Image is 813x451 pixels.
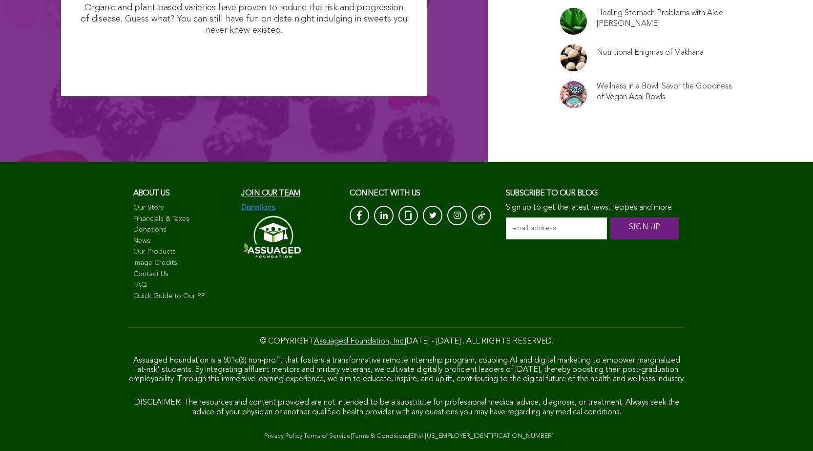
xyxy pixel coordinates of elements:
[133,225,232,235] a: Donations
[128,431,685,441] div: | | |
[314,338,405,345] a: Assuaged Foundation, Inc.
[134,399,679,416] span: DISCLAIMER: The resources and content provided are not intended to be a substitute for profession...
[764,404,813,451] iframe: Chat Widget
[133,280,232,290] a: FAQ
[133,203,232,213] a: Our Story
[129,357,685,383] span: Assuaged Foundation is a 501c(3) non-profit that fosters a transformative remote internship progr...
[506,186,680,201] h3: Subscribe to our blog
[133,236,232,246] a: News
[304,433,351,439] a: Terms of Service
[597,47,704,58] a: Nutritional Enigmas of Makhana
[241,203,275,212] img: Donations
[352,433,409,439] a: Terms & Conditions
[410,433,554,439] a: EIN# [US_EMPLOYER_IDENTIFICATION_NUMBER]
[241,213,302,261] img: Assuaged-Foundation-Logo-White
[506,217,607,239] input: email address
[597,81,732,103] a: Wellness in a Bowl: Savor the Goodness of Vegan Acai Bowls
[81,2,408,37] p: Organic and plant-based varieties have proven to reduce the risk and progression of disease. Gues...
[133,190,170,197] span: About us
[133,215,232,224] a: Financials & Taxes
[610,217,679,239] input: SIGN UP
[597,8,732,29] a: Healing Stomach Problems with Aloe [PERSON_NAME]
[241,190,300,197] a: Join our team
[133,292,232,301] a: Quick Guide to Our PP
[350,190,420,197] span: CONNECT with us
[506,203,680,213] p: Sign up to get the latest news, recipes and more
[133,247,232,257] a: Our Products
[148,42,340,77] img: I Want Organic Shopping For Less
[133,270,232,279] a: Contact Us
[478,211,485,220] img: Tik-Tok-Icon
[405,211,412,220] img: glassdoor_White
[260,338,553,345] span: © COPYRIGHT [DATE] - [DATE] . ALL RIGHTS RESERVED.
[133,258,232,268] a: Image Credits
[264,433,302,439] a: Privacy Policy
